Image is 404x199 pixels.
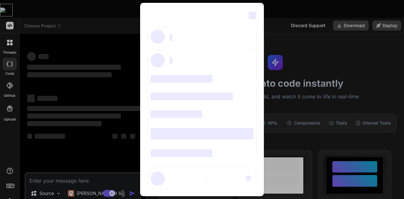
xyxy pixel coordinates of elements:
[151,128,253,139] span: ‌
[170,34,172,41] span: ‌
[151,30,165,44] span: ‌
[170,57,172,64] span: ‌
[151,53,165,67] span: ‌
[151,75,212,83] span: ‌
[151,172,165,186] span: ‌
[249,12,256,19] span: ‌
[151,110,202,118] span: ‌
[151,149,212,157] span: ‌
[246,176,251,181] span: ‌
[151,93,233,100] span: ‌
